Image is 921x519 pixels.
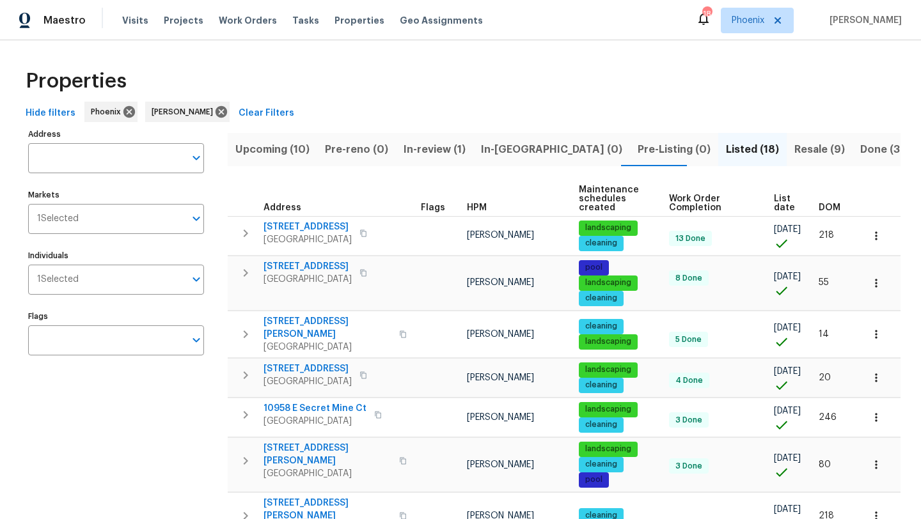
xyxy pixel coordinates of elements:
span: [GEOGRAPHIC_DATA] [264,467,391,480]
span: Properties [26,75,127,88]
span: DOM [819,203,840,212]
span: cleaning [580,459,622,470]
span: landscaping [580,222,636,233]
span: [PERSON_NAME] [467,278,534,287]
span: Maintenance schedules created [579,185,647,212]
span: [STREET_ADDRESS] [264,221,352,233]
span: 1 Selected [37,213,79,224]
span: Pre-reno (0) [325,141,388,159]
span: [GEOGRAPHIC_DATA] [264,233,352,246]
span: Pre-Listing (0) [638,141,711,159]
span: 1 Selected [37,274,79,285]
span: Projects [164,14,203,27]
span: [DATE] [774,225,801,234]
span: cleaning [580,238,622,249]
span: 10958 E Secret Mine Ct [264,402,366,415]
button: Open [187,149,205,167]
span: Upcoming (10) [235,141,310,159]
span: 4 Done [670,375,708,386]
span: Properties [335,14,384,27]
span: 3 Done [670,415,707,426]
span: [DATE] [774,272,801,281]
span: cleaning [580,321,622,332]
button: Clear Filters [233,102,299,125]
span: 80 [819,460,831,469]
span: [DATE] [774,323,801,332]
span: 246 [819,413,837,422]
span: In-[GEOGRAPHIC_DATA] (0) [481,141,622,159]
button: Open [187,270,205,288]
span: In-review (1) [404,141,466,159]
span: pool [580,262,608,273]
span: 14 [819,330,829,339]
span: [STREET_ADDRESS] [264,260,352,273]
span: [DATE] [774,367,801,376]
span: landscaping [580,336,636,347]
span: 218 [819,231,834,240]
label: Individuals [28,252,204,259]
span: Work Order Completion [669,194,752,212]
span: 20 [819,373,831,382]
span: pool [580,474,608,485]
span: cleaning [580,380,622,391]
span: [GEOGRAPHIC_DATA] [264,415,366,428]
label: Markets [28,191,204,199]
button: Open [187,331,205,349]
span: [PERSON_NAME] [152,105,218,118]
span: Visits [122,14,148,27]
span: Phoenix [91,105,126,118]
span: landscaping [580,404,636,415]
span: Listed (18) [726,141,779,159]
span: 13 Done [670,233,711,244]
span: [STREET_ADDRESS] [264,362,352,375]
button: Hide filters [20,102,81,125]
button: Open [187,210,205,228]
span: Maestro [43,14,86,27]
span: [STREET_ADDRESS][PERSON_NAME] [264,315,391,341]
span: 8 Done [670,273,707,284]
span: [DATE] [774,454,801,463]
span: [DATE] [774,407,801,415]
span: [PERSON_NAME] [824,14,902,27]
span: HPM [467,203,487,212]
span: Address [264,203,301,212]
span: Flags [421,203,445,212]
span: cleaning [580,419,622,430]
span: Phoenix [732,14,764,27]
span: 55 [819,278,829,287]
span: Done (383) [860,141,917,159]
div: Phoenix [84,102,138,122]
span: Work Orders [219,14,277,27]
span: [PERSON_NAME] [467,330,534,339]
span: cleaning [580,293,622,304]
span: landscaping [580,364,636,375]
span: landscaping [580,277,636,288]
span: Hide filters [26,105,75,121]
div: [PERSON_NAME] [145,102,230,122]
span: [GEOGRAPHIC_DATA] [264,273,352,286]
span: List date [774,194,797,212]
span: [PERSON_NAME] [467,373,534,382]
span: [PERSON_NAME] [467,460,534,469]
span: 3 Done [670,461,707,472]
span: Tasks [292,16,319,25]
span: [PERSON_NAME] [467,413,534,422]
span: [GEOGRAPHIC_DATA] [264,375,352,388]
span: 5 Done [670,334,707,345]
span: [PERSON_NAME] [467,231,534,240]
span: [GEOGRAPHIC_DATA] [264,341,391,353]
span: [DATE] [774,505,801,514]
label: Address [28,130,204,138]
label: Flags [28,313,204,320]
span: Clear Filters [239,105,294,121]
span: landscaping [580,444,636,454]
span: Geo Assignments [400,14,483,27]
span: [STREET_ADDRESS][PERSON_NAME] [264,442,391,467]
span: Resale (9) [794,141,845,159]
div: 18 [702,8,711,20]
